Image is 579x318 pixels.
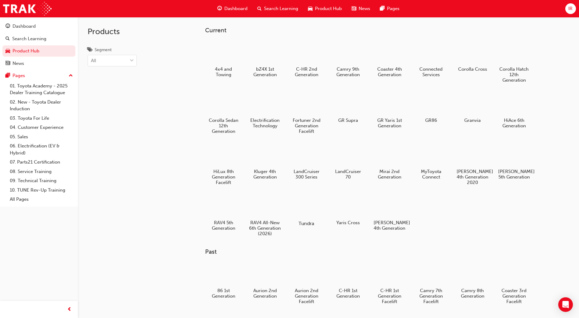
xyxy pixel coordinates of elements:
[359,5,370,12] span: News
[67,306,72,313] span: prev-icon
[371,141,408,182] a: Mirai 2nd Generation
[371,90,408,131] a: GR Yaris 1st Generation
[2,19,75,70] button: DashboardSearch LearningProduct HubNews
[380,5,385,12] span: pages-icon
[371,260,408,307] a: C-HR 1st Generation Facelift
[371,39,408,79] a: Coaster 4th Generation
[375,2,404,15] a: pages-iconPages
[12,35,46,42] div: Search Learning
[374,288,406,304] h5: C-HR 1st Generation Facelift
[498,118,530,129] h5: HiAce 6th Generation
[7,157,75,167] a: 07. Parts21 Certification
[247,90,283,131] a: Electrification Technology
[2,58,75,69] a: News
[130,57,134,65] span: down-icon
[224,5,248,12] span: Dashboard
[205,248,552,255] h3: Past
[249,66,281,77] h5: bZ4X 1st Generation
[413,90,449,125] a: GR86
[303,2,347,15] a: car-iconProduct Hub
[454,39,491,74] a: Corolla Cross
[457,66,489,72] h5: Corolla Cross
[249,288,281,299] h5: Aurion 2nd Generation
[249,169,281,180] h5: Kluger 4th Generation
[7,176,75,185] a: 09. Technical Training
[315,5,342,12] span: Product Hub
[288,260,325,307] a: Aurion 2nd Generation Facelift
[288,90,325,136] a: Fortuner 2nd Generation Facelift
[291,169,323,180] h5: LandCruiser 300 Series
[7,114,75,123] a: 03. Toyota For Life
[332,169,364,180] h5: LandCruiser 70
[352,5,356,12] span: news-icon
[208,288,240,299] h5: 86 1st Generation
[205,27,552,34] h3: Current
[330,192,366,228] a: Yaris Cross
[13,60,24,67] div: News
[308,5,313,12] span: car-icon
[374,66,406,77] h5: Coaster 4th Generation
[264,5,298,12] span: Search Learning
[415,118,447,123] h5: GR86
[454,260,491,301] a: Camry 8th Generation
[288,39,325,79] a: C-HR 2nd Generation
[413,39,449,79] a: Connected Services
[5,24,10,29] span: guage-icon
[496,90,532,131] a: HiAce 6th Generation
[496,141,532,182] a: [PERSON_NAME] 5th Generation
[568,5,573,12] span: IR
[330,141,366,182] a: LandCruiser 70
[2,70,75,81] button: Pages
[558,297,573,312] div: Open Intercom Messenger
[95,47,112,53] div: Segment
[413,141,449,182] a: MyToyota Connect
[2,21,75,32] a: Dashboard
[332,288,364,299] h5: C-HR 1st Generation
[457,169,489,185] h5: [PERSON_NAME] 4th Generation 2020
[7,141,75,157] a: 06. Electrification (EV & Hybrid)
[457,288,489,299] h5: Camry 8th Generation
[5,61,10,66] span: news-icon
[498,66,530,83] h5: Corolla Hatch 12th Generation
[205,192,242,233] a: RAV4 5th Generation
[247,39,283,79] a: bZ4X 1st Generation
[2,33,75,44] a: Search Learning
[457,118,489,123] h5: Granvia
[291,288,323,304] h5: Aurion 2nd Generation Facelift
[208,66,240,77] h5: 4x4 and Towing
[69,72,73,80] span: up-icon
[332,66,364,77] h5: Camry 9th Generation
[208,220,240,231] h5: RAV4 5th Generation
[7,123,75,132] a: 04. Customer Experience
[332,118,364,123] h5: GR Supra
[257,5,262,12] span: search-icon
[371,192,408,233] a: [PERSON_NAME] 4th Generation
[290,221,324,226] h5: Tundra
[330,90,366,125] a: GR Supra
[3,2,52,16] img: Trak
[330,39,366,79] a: Camry 9th Generation
[288,141,325,182] a: LandCruiser 300 Series
[5,48,10,54] span: car-icon
[291,66,323,77] h5: C-HR 2nd Generation
[205,90,242,136] a: Corolla Sedan 12th Generation
[205,141,242,187] a: HiLux 8th Generation Facelift
[7,132,75,142] a: 05. Sales
[7,97,75,114] a: 02. New - Toyota Dealer Induction
[88,48,92,53] span: tags-icon
[374,220,406,231] h5: [PERSON_NAME] 4th Generation
[496,39,532,85] a: Corolla Hatch 12th Generation
[13,72,25,79] div: Pages
[565,3,576,14] button: IR
[91,57,96,64] div: All
[347,2,375,15] a: news-iconNews
[88,27,137,37] h2: Products
[7,185,75,195] a: 10. TUNE Rev-Up Training
[208,118,240,134] h5: Corolla Sedan 12th Generation
[205,39,242,79] a: 4x4 and Towing
[208,169,240,185] h5: HiLux 8th Generation Facelift
[5,36,10,42] span: search-icon
[212,2,252,15] a: guage-iconDashboard
[247,192,283,238] a: RAV4 All-New 6th Generation (2026)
